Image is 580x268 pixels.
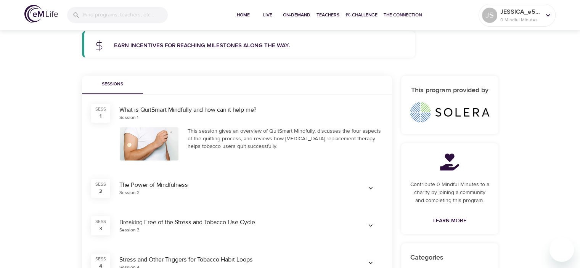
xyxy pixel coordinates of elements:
span: 1% Challenge [345,11,378,19]
p: Categories [410,252,489,263]
span: Learn More [433,216,466,226]
div: Breaking Free of the Stress and Tobacco Use Cycle [119,218,349,227]
div: Session 2 [119,189,140,196]
div: 3 [99,225,102,233]
div: Stress and Other Triggers for Tobacco Habit Loops [119,255,349,264]
div: 2 [99,188,102,195]
div: SESS [95,106,106,112]
span: Sessions [87,80,138,88]
div: SESS [95,256,106,262]
input: Find programs, teachers, etc... [83,7,168,23]
div: This session gives an overview of QuitSmart Mindfully, discusses the four aspects of the quitting... [188,127,383,150]
h6: This program provided by [410,85,489,96]
div: Session 1 [119,114,138,121]
p: Contribute 0 Mindful Minutes to a charity by joining a community and completing this program. [410,181,489,205]
div: Session 3 [119,227,140,233]
span: Teachers [317,11,339,19]
img: Solera%20logo_horz_full%20color_2020.png [410,102,489,123]
div: SESS [95,181,106,188]
span: Home [234,11,252,19]
p: Earn incentives for reaching milestones along the way. [114,42,406,50]
div: SESS [95,218,106,225]
div: The Power of Mindfulness [119,181,349,189]
img: logo [24,5,58,23]
div: What is QuitSmart Mindfully and how can it help me? [119,106,383,114]
div: JS [482,8,497,23]
p: 0 Mindful Minutes [500,16,541,23]
span: The Connection [384,11,422,19]
p: JESSICA_e52f4c [500,7,541,16]
iframe: Button to launch messaging window [549,238,574,262]
a: Learn More [430,214,469,228]
span: Live [259,11,277,19]
span: On-Demand [283,11,310,19]
div: 1 [100,112,101,120]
